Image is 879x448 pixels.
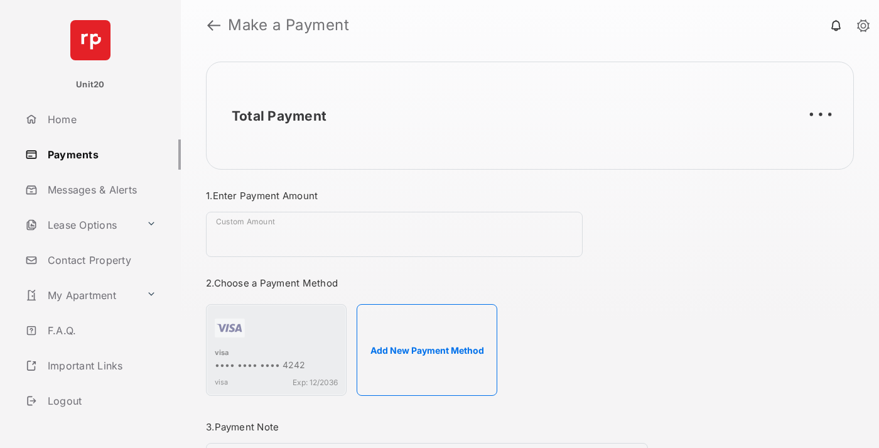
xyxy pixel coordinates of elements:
[206,421,648,433] h3: 3. Payment Note
[357,304,497,396] button: Add New Payment Method
[206,304,347,396] div: visa•••• •••• •••• 4242visaExp: 12/2036
[20,315,181,346] a: F.A.Q.
[215,378,228,387] span: visa
[228,18,349,33] strong: Make a Payment
[20,139,181,170] a: Payments
[206,277,648,289] h3: 2. Choose a Payment Method
[215,348,338,359] div: visa
[20,280,141,310] a: My Apartment
[20,245,181,275] a: Contact Property
[20,175,181,205] a: Messages & Alerts
[70,20,111,60] img: svg+xml;base64,PHN2ZyB4bWxucz0iaHR0cDovL3d3dy53My5vcmcvMjAwMC9zdmciIHdpZHRoPSI2NCIgaGVpZ2h0PSI2NC...
[215,359,338,373] div: •••• •••• •••• 4242
[293,378,338,387] span: Exp: 12/2036
[76,79,105,91] p: Unit20
[232,108,326,124] h2: Total Payment
[20,104,181,134] a: Home
[20,210,141,240] a: Lease Options
[20,386,181,416] a: Logout
[206,190,648,202] h3: 1. Enter Payment Amount
[20,351,161,381] a: Important Links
